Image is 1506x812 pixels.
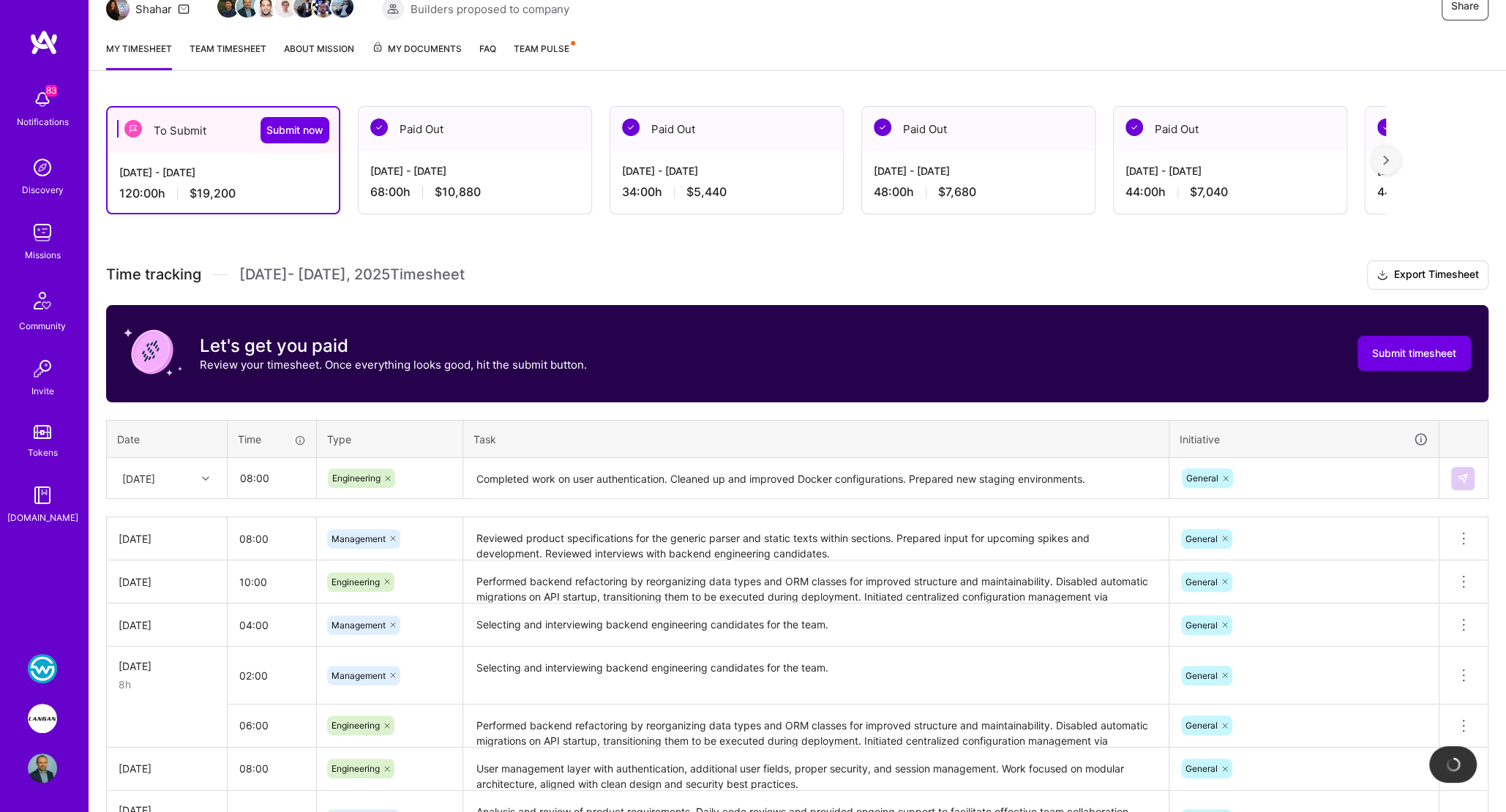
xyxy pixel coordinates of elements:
[190,186,236,201] span: $19,200
[261,117,329,143] button: Submit now
[106,41,172,70] a: My timesheet
[178,3,190,15] i: icon Mail
[108,108,339,153] div: To Submit
[284,41,354,70] a: About Mission
[28,354,57,383] img: Invite
[1185,533,1218,544] span: General
[228,656,316,695] input: HH:MM
[359,107,591,151] div: Paid Out
[411,1,569,17] span: Builders proposed to company
[190,41,266,70] a: Team timesheet
[1186,473,1218,484] span: General
[228,519,316,558] input: HH:MM
[1125,163,1335,178] div: [DATE] - [DATE]
[228,706,316,745] input: HH:MM
[19,318,66,334] div: Community
[228,563,316,601] input: HH:MM
[266,123,323,138] span: Submit now
[7,510,78,525] div: [DOMAIN_NAME]
[28,481,57,510] img: guide book
[1185,620,1218,631] span: General
[119,186,327,201] div: 120:00 h
[228,749,316,788] input: HH:MM
[25,247,61,263] div: Missions
[1180,431,1428,448] div: Initiative
[331,720,380,731] span: Engineering
[119,165,327,180] div: [DATE] - [DATE]
[124,120,142,138] img: To Submit
[686,184,727,200] span: $5,440
[622,119,640,136] img: Paid Out
[24,753,61,783] a: User Avatar
[29,29,59,56] img: logo
[28,153,57,182] img: discovery
[1114,107,1346,151] div: Paid Out
[938,184,976,200] span: $7,680
[317,420,463,458] th: Type
[28,85,57,114] img: bell
[463,420,1169,458] th: Task
[465,519,1167,560] textarea: Reviewed product specifications for the generic parser and static texts within sections. Prepared...
[514,43,569,54] span: Team Pulse
[1376,268,1388,283] i: icon Download
[331,670,386,681] span: Management
[874,184,1083,200] div: 48:00 h
[435,184,481,200] span: $10,880
[465,706,1167,746] textarea: Performed backend refactoring by reorganizing data types and ORM classes for improved structure a...
[370,119,388,136] img: Paid Out
[1377,119,1395,136] img: Paid Out
[331,576,380,587] span: Engineering
[1446,757,1461,772] img: loading
[1125,119,1143,136] img: Paid Out
[1457,473,1469,484] img: Submit
[119,677,215,692] div: 8h
[238,432,306,447] div: Time
[331,533,386,544] span: Management
[28,445,58,460] div: Tokens
[135,1,172,17] div: Shahar
[370,184,580,200] div: 68:00 h
[622,184,831,200] div: 34:00 h
[465,648,1167,703] textarea: Selecting and interviewing backend engineering candidates for the team.
[331,620,386,631] span: Management
[1185,763,1218,774] span: General
[200,357,587,372] p: Review your timesheet. Once everything looks good, hit the submit button.
[465,749,1167,789] textarea: User management layer with authentication, additional user fields, proper security, and session m...
[202,475,209,482] i: icon Chevron
[1185,576,1218,587] span: General
[1185,670,1218,681] span: General
[1367,260,1488,290] button: Export Timesheet
[119,761,215,776] div: [DATE]
[24,704,61,733] a: Langan: AI-Copilot for Environmental Site Assessment
[465,562,1167,602] textarea: Performed backend refactoring by reorganizing data types and ORM classes for improved structure a...
[24,654,61,683] a: WSC Sports: Real-Time Multilingual Captions
[372,41,462,57] span: My Documents
[119,574,215,590] div: [DATE]
[22,182,64,198] div: Discovery
[28,704,57,733] img: Langan: AI-Copilot for Environmental Site Assessment
[228,459,315,497] input: HH:MM
[124,323,182,381] img: coin
[107,420,228,458] th: Date
[239,266,465,284] span: [DATE] - [DATE] , 2025 Timesheet
[1125,184,1335,200] div: 44:00 h
[119,617,215,633] div: [DATE]
[34,425,51,439] img: tokens
[25,283,60,318] img: Community
[1451,467,1476,490] div: null
[372,41,462,70] a: My Documents
[17,114,69,129] div: Notifications
[228,606,316,644] input: HH:MM
[622,163,831,178] div: [DATE] - [DATE]
[514,41,574,70] a: Team Pulse
[1185,720,1218,731] span: General
[1190,184,1228,200] span: $7,040
[1357,336,1471,371] button: Submit timesheet
[200,335,587,357] h3: Let's get you paid
[1383,155,1389,165] img: right
[31,383,54,399] div: Invite
[465,605,1167,645] textarea: Selecting and interviewing backend engineering candidates for the team.
[45,85,57,97] span: 83
[119,531,215,546] div: [DATE]
[28,753,57,783] img: User Avatar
